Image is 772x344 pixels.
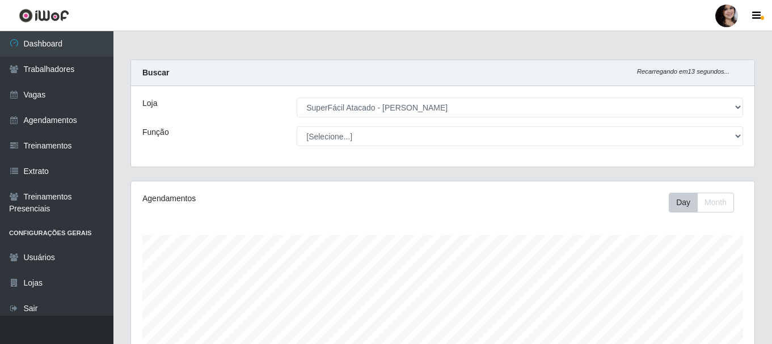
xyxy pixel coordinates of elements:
[669,193,734,213] div: First group
[142,97,157,109] label: Loja
[669,193,743,213] div: Toolbar with button groups
[142,193,383,205] div: Agendamentos
[142,126,169,138] label: Função
[637,68,729,75] i: Recarregando em 13 segundos...
[669,193,698,213] button: Day
[697,193,734,213] button: Month
[19,9,69,23] img: CoreUI Logo
[142,68,169,77] strong: Buscar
